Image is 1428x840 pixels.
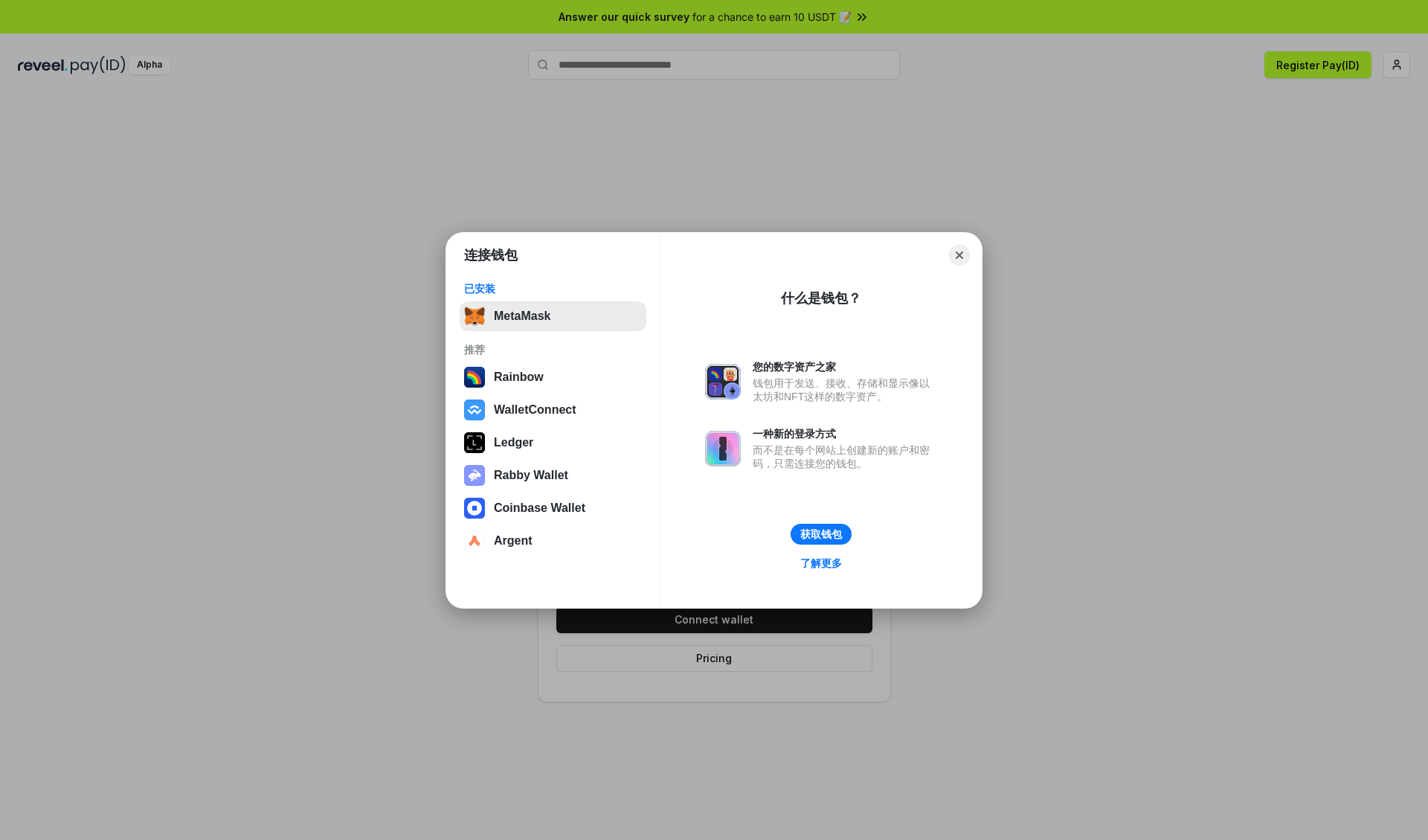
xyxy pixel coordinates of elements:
[464,432,485,453] img: svg+xml,%3Csvg%20xmlns%3D%22http%3A%2F%2Fwww.w3.org%2F2000%2Fsvg%22%20width%3D%2228%22%20height%3...
[494,403,576,417] div: WalletConnect
[781,289,861,307] div: 什么是钱包？
[460,493,646,523] button: Coinbase Wallet
[753,376,937,403] div: 钱包用于发送、接收、存储和显示像以太坊和NFT这样的数字资产。
[753,443,937,470] div: 而不是在每个网站上创建新的账户和密码，只需连接您的钱包。
[705,431,741,467] img: svg+xml,%3Csvg%20xmlns%3D%22http%3A%2F%2Fwww.w3.org%2F2000%2Fsvg%22%20fill%3D%22none%22%20viewBox...
[464,246,518,264] h1: 连接钱包
[800,557,842,570] div: 了解更多
[464,282,642,295] div: 已安装
[464,367,485,388] img: svg+xml,%3Csvg%20width%3D%22120%22%20height%3D%22120%22%20viewBox%3D%220%200%20120%20120%22%20fil...
[791,554,851,573] a: 了解更多
[705,364,741,400] img: svg+xml,%3Csvg%20xmlns%3D%22http%3A%2F%2Fwww.w3.org%2F2000%2Fsvg%22%20fill%3D%22none%22%20viewBox...
[460,395,646,425] button: WalletConnect
[753,360,937,373] div: 您的数字资产之家
[464,343,642,356] div: 推荐
[460,362,646,392] button: Rainbow
[494,310,550,323] div: MetaMask
[494,469,568,482] div: Rabby Wallet
[460,526,646,556] button: Argent
[494,436,533,449] div: Ledger
[464,306,485,327] img: svg+xml,%3Csvg%20fill%3D%22none%22%20height%3D%2233%22%20viewBox%3D%220%200%2035%2033%22%20width%...
[464,465,485,486] img: svg+xml,%3Csvg%20xmlns%3D%22http%3A%2F%2Fwww.w3.org%2F2000%2Fsvg%22%20fill%3D%22none%22%20viewBox...
[791,524,852,545] button: 获取钱包
[460,461,646,490] button: Rabby Wallet
[949,245,970,266] button: Close
[800,528,842,541] div: 获取钱包
[494,501,585,515] div: Coinbase Wallet
[494,534,533,548] div: Argent
[460,301,646,331] button: MetaMask
[494,371,544,384] div: Rainbow
[460,428,646,458] button: Ledger
[464,530,485,551] img: svg+xml,%3Csvg%20width%3D%2228%22%20height%3D%2228%22%20viewBox%3D%220%200%2028%2028%22%20fill%3D...
[464,498,485,519] img: svg+xml,%3Csvg%20width%3D%2228%22%20height%3D%2228%22%20viewBox%3D%220%200%2028%2028%22%20fill%3D...
[464,400,485,420] img: svg+xml,%3Csvg%20width%3D%2228%22%20height%3D%2228%22%20viewBox%3D%220%200%2028%2028%22%20fill%3D...
[753,427,937,440] div: 一种新的登录方式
